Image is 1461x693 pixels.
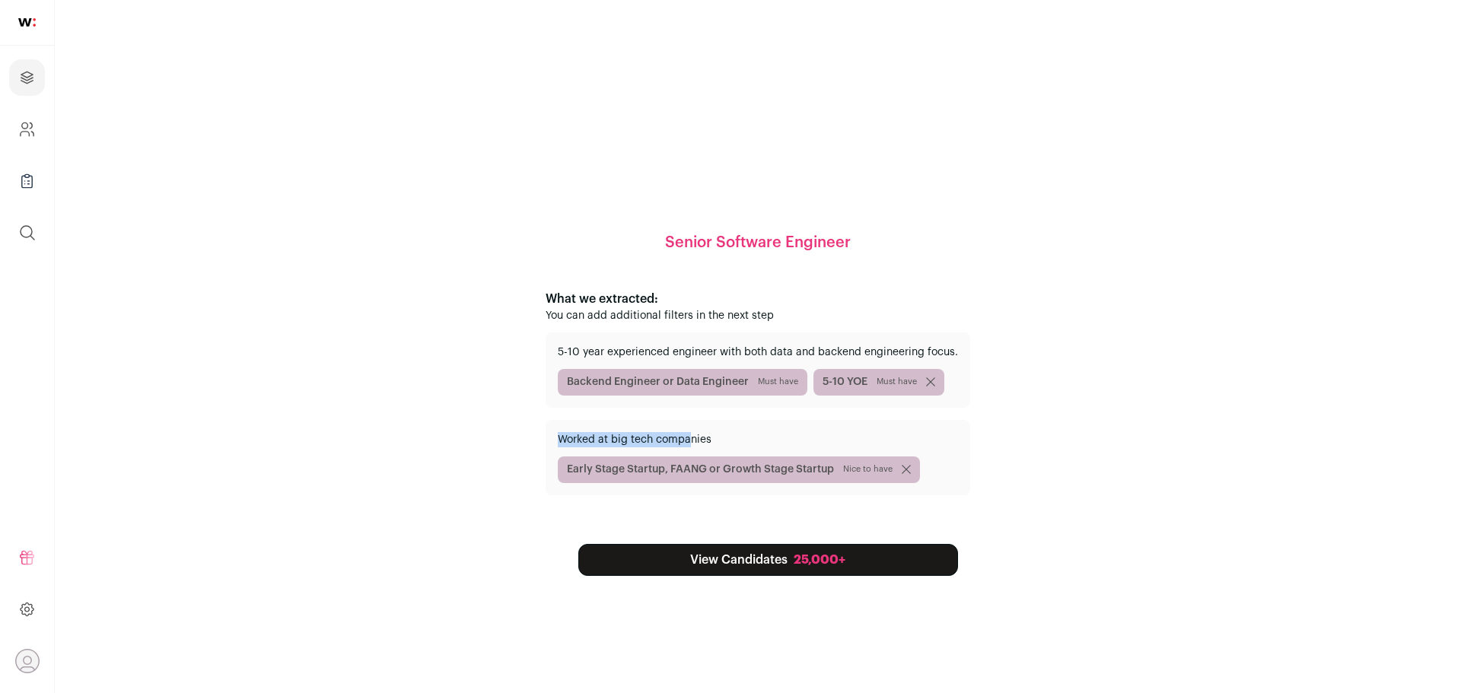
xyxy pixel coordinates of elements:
[813,369,944,396] span: 5-10 YOE
[546,290,970,308] p: What we extracted:
[9,111,45,148] a: Company and ATS Settings
[558,345,958,360] p: 5-10 year experienced engineer with both data and backend engineering focus.
[758,376,798,388] span: Must have
[877,376,917,388] span: Must have
[9,163,45,199] a: Company Lists
[546,308,970,323] p: You can add additional filters in the next step
[578,544,958,576] a: View Candidates 25,000+
[9,59,45,96] a: Projects
[15,649,40,673] button: Open dropdown
[558,432,958,447] p: Worked at big tech companies
[558,369,807,396] span: Backend Engineer or Data Engineer
[843,463,893,475] span: Nice to have
[18,18,36,27] img: wellfound-shorthand-0d5821cbd27db2630d0214b213865d53afaa358527fdda9d0ea32b1df1b89c2c.svg
[665,232,851,253] h1: Senior Software Engineer
[558,456,920,483] span: Early Stage Startup, FAANG or Growth Stage Startup
[794,551,845,569] div: 25,000+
